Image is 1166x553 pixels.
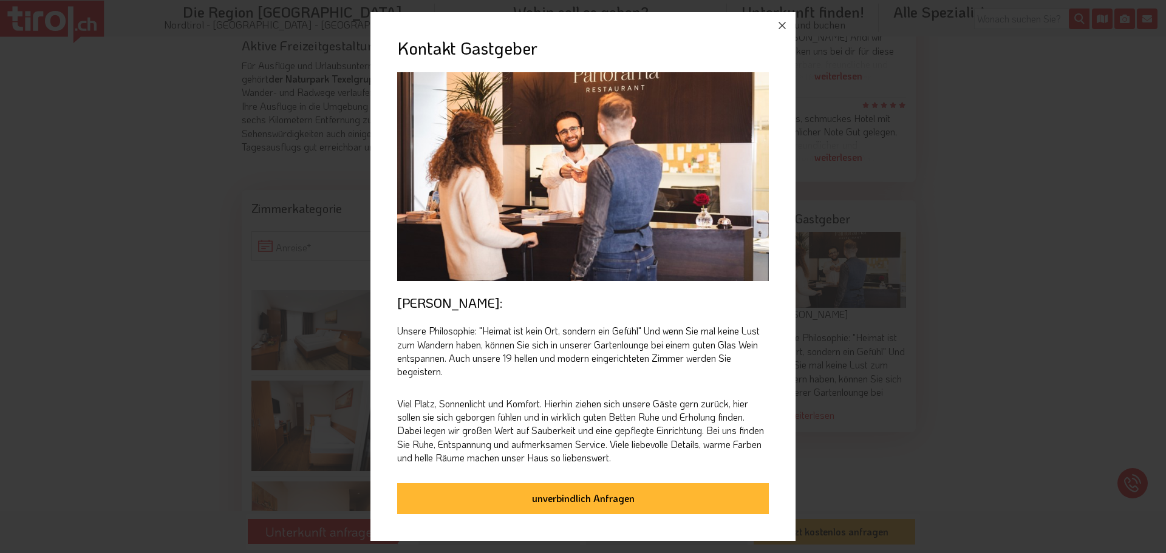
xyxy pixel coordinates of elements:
[397,39,769,58] div: Kontakt Gastgeber
[397,324,760,378] span: Unsere Philosophie: "Heimat ist kein Ort, sondern ein Gefühl" Und wenn Sie mal keine Lust zum Wan...
[397,72,769,281] img: Andi Musai
[397,483,769,515] a: unverbindlich Anfragen
[397,296,769,310] div: [PERSON_NAME]:
[769,12,796,39] button: Close
[397,397,764,464] span: Viel Platz, Sonnenlicht und Komfort. Hierhin ziehen sich unsere Gäste gern zurück, hier sollen si...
